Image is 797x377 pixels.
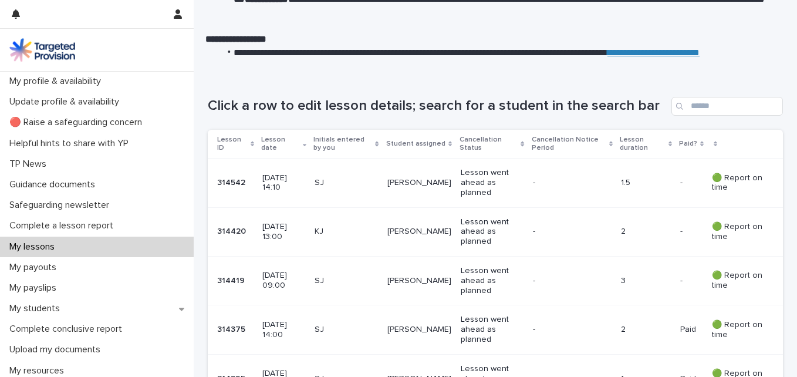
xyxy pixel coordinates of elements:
[5,200,119,211] p: Safeguarding newsletter
[680,176,685,188] p: -
[620,133,665,155] p: Lesson duration
[5,117,151,128] p: 🔴 Raise a safeguarding concern
[680,274,685,286] p: -
[621,325,671,335] p: 2
[315,178,378,188] p: SJ
[5,76,110,87] p: My profile & availability
[461,168,524,197] p: Lesson went ahead as planned
[461,315,524,344] p: Lesson went ahead as planned
[217,133,248,155] p: Lesson ID
[5,241,64,253] p: My lessons
[5,179,104,190] p: Guidance documents
[533,325,598,335] p: -
[315,325,378,335] p: SJ
[5,262,66,273] p: My payouts
[262,173,305,193] p: [DATE] 14:10
[387,227,451,237] p: [PERSON_NAME]
[5,324,131,335] p: Complete conclusive report
[5,365,73,376] p: My resources
[5,282,66,294] p: My payslips
[5,303,69,314] p: My students
[621,178,671,188] p: 1.5
[262,271,305,291] p: [DATE] 09:00
[671,97,783,116] input: Search
[5,220,123,231] p: Complete a lesson report
[386,137,445,150] p: Student assigned
[208,97,667,115] h1: Click a row to edit lesson details; search for a student in the search bar
[217,274,247,286] p: 314419
[461,266,524,295] p: Lesson went ahead as planned
[533,276,598,286] p: -
[208,257,783,305] tr: 314419314419 [DATE] 09:00SJ[PERSON_NAME]Lesson went ahead as planned-3-- 🟢 Report on time
[5,344,110,355] p: Upload my documents
[387,325,451,335] p: [PERSON_NAME]
[262,320,305,340] p: [DATE] 14:00
[262,222,305,242] p: [DATE] 13:00
[217,224,248,237] p: 314420
[460,133,518,155] p: Cancellation Status
[533,227,598,237] p: -
[9,38,75,62] img: M5nRWzHhSzIhMunXDL62
[261,133,300,155] p: Lesson date
[461,217,524,247] p: Lesson went ahead as planned
[533,178,598,188] p: -
[208,305,783,354] tr: 314375314375 [DATE] 14:00SJ[PERSON_NAME]Lesson went ahead as planned-2PaidPaid 🟢 Report on time
[679,137,697,150] p: Paid?
[313,133,372,155] p: Initials entered by you
[5,96,129,107] p: Update profile & availability
[315,227,378,237] p: KJ
[5,138,138,149] p: Helpful hints to share with YP
[712,320,764,340] p: 🟢 Report on time
[387,178,451,188] p: [PERSON_NAME]
[680,322,698,335] p: Paid
[315,276,378,286] p: SJ
[712,222,764,242] p: 🟢 Report on time
[217,322,248,335] p: 314375
[217,176,248,188] p: 314542
[621,276,671,286] p: 3
[680,224,685,237] p: -
[208,159,783,207] tr: 314542314542 [DATE] 14:10SJ[PERSON_NAME]Lesson went ahead as planned-1.5-- 🟢 Report on time
[387,276,451,286] p: [PERSON_NAME]
[5,159,56,170] p: TP News
[712,271,764,291] p: 🟢 Report on time
[532,133,606,155] p: Cancellation Notice Period
[208,207,783,256] tr: 314420314420 [DATE] 13:00KJ[PERSON_NAME]Lesson went ahead as planned-2-- 🟢 Report on time
[712,173,764,193] p: 🟢 Report on time
[621,227,671,237] p: 2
